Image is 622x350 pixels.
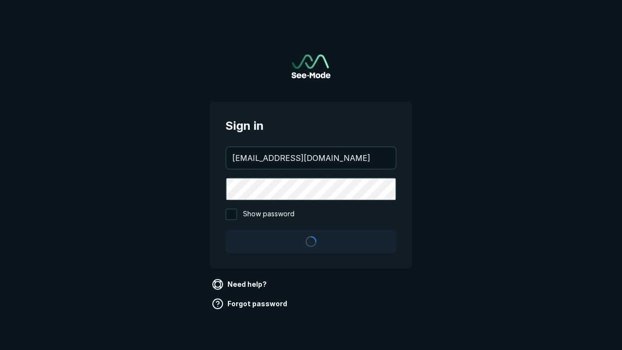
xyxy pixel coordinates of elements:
img: See-Mode Logo [292,54,330,78]
a: Forgot password [210,296,291,312]
span: Sign in [225,117,397,135]
a: Go to sign in [292,54,330,78]
a: Need help? [210,277,271,292]
input: your@email.com [226,147,396,169]
span: Show password [243,209,294,220]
